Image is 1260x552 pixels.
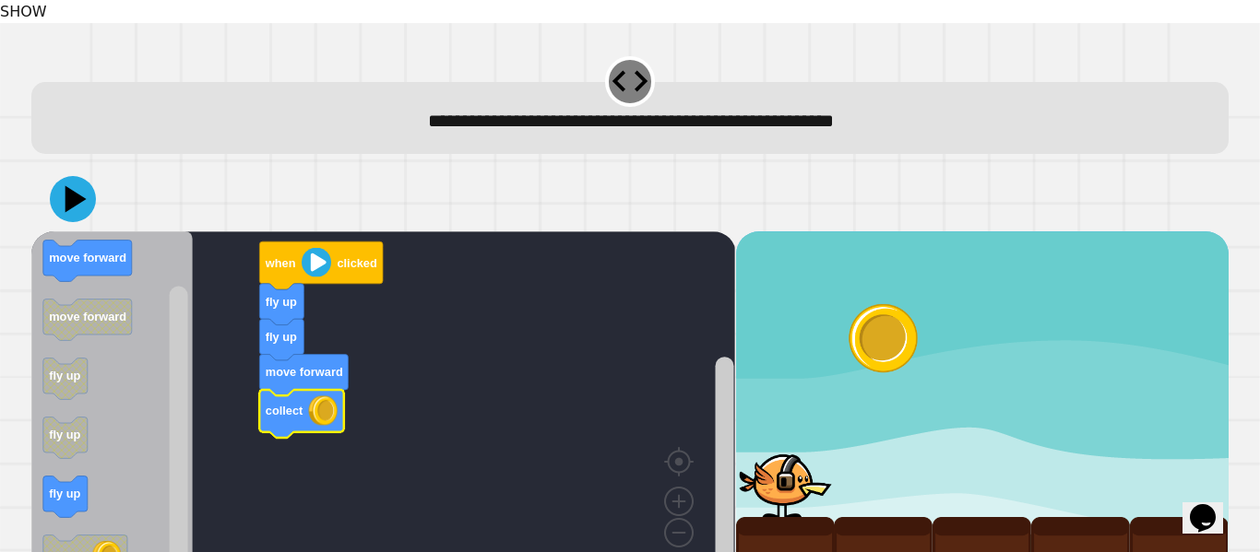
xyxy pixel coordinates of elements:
[265,255,296,269] text: when
[49,310,126,323] text: move forward
[49,487,80,500] text: fly up
[49,369,80,382] text: fly up
[49,251,126,264] text: move forward
[266,365,343,379] text: move forward
[338,255,377,269] text: clicked
[266,404,303,417] text: collect
[1183,478,1242,534] iframe: chat widget
[49,428,80,441] text: fly up
[266,329,297,343] text: fly up
[266,294,297,308] text: fly up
